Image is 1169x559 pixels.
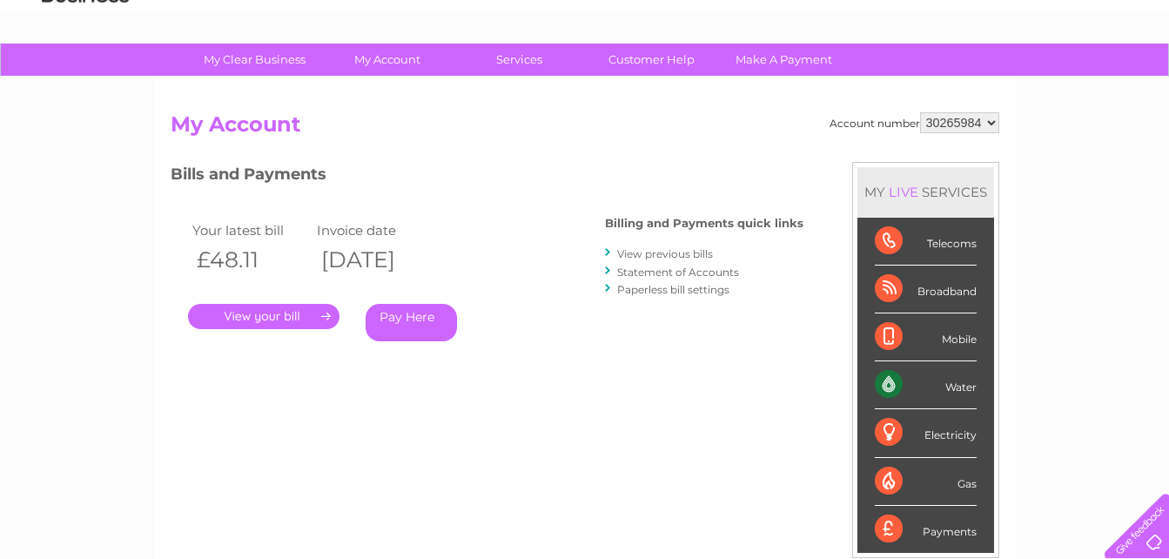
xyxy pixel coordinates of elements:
[188,304,339,329] a: .
[312,219,438,242] td: Invoice date
[188,242,313,278] th: £48.11
[875,506,977,553] div: Payments
[605,217,803,230] h4: Billing and Payments quick links
[312,242,438,278] th: [DATE]
[841,9,961,30] a: 0333 014 3131
[41,45,130,98] img: logo.png
[188,219,313,242] td: Your latest bill
[171,112,999,145] h2: My Account
[857,167,994,217] div: MY SERVICES
[885,184,922,200] div: LIVE
[830,112,999,133] div: Account number
[171,162,803,192] h3: Bills and Payments
[875,266,977,313] div: Broadband
[174,10,997,84] div: Clear Business is a trading name of Verastar Limited (registered in [GEOGRAPHIC_DATA] No. 3667643...
[617,283,729,296] a: Paperless bill settings
[712,44,856,76] a: Make A Payment
[875,313,977,361] div: Mobile
[366,304,457,341] a: Pay Here
[875,361,977,409] div: Water
[875,458,977,506] div: Gas
[863,74,896,87] a: Water
[1112,74,1152,87] a: Log out
[183,44,326,76] a: My Clear Business
[315,44,459,76] a: My Account
[875,218,977,266] div: Telecoms
[447,44,591,76] a: Services
[906,74,944,87] a: Energy
[875,409,977,457] div: Electricity
[617,247,713,260] a: View previous bills
[1053,74,1096,87] a: Contact
[1018,74,1043,87] a: Blog
[617,266,739,279] a: Statement of Accounts
[955,74,1007,87] a: Telecoms
[580,44,723,76] a: Customer Help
